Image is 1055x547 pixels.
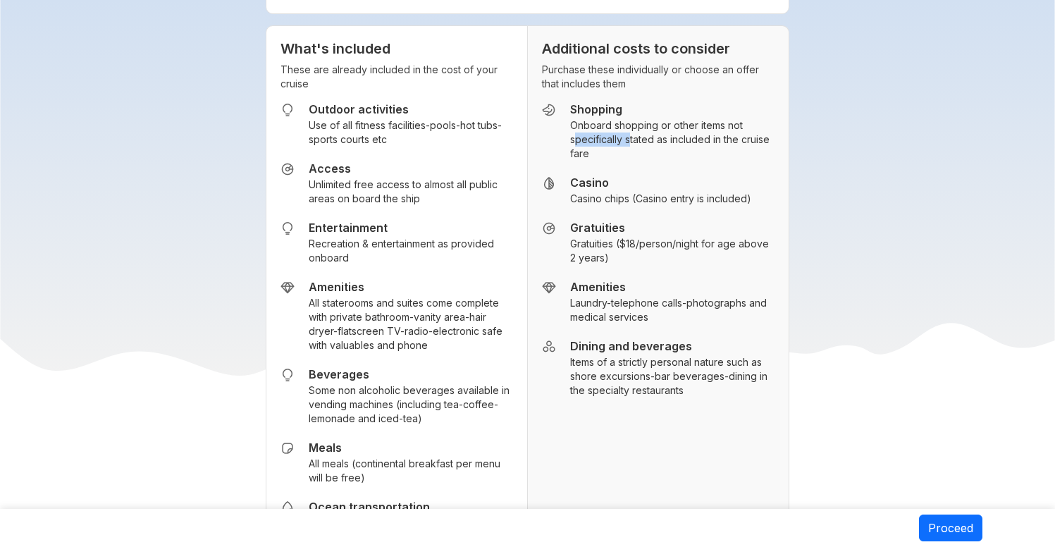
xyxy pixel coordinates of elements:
[570,355,775,398] small: Items of a strictly personal nature such as shore excursions-bar beverages-dining in the specialt...
[280,281,295,295] img: Inclusion Icon
[309,367,512,381] h5: Beverages
[570,339,775,353] h5: Dining and beverages
[280,162,295,176] img: Inclusion Icon
[309,118,512,147] small: Use of all fitness facilities-pools-hot tubs-sports courts etc
[309,221,512,235] h5: Entertainment
[542,281,556,295] img: Inclusion Icon
[280,221,295,235] img: Inclusion Icon
[309,237,512,265] small: Recreation & entertainment as provided onboard
[280,368,295,382] img: Inclusion Icon
[309,102,512,116] h5: Outdoor activities
[542,103,556,117] img: Inclusion Icon
[542,40,775,57] h3: Additional costs to consider
[280,441,295,455] img: Inclusion Icon
[570,221,775,235] h5: Gratuities
[309,280,512,294] h5: Amenities
[570,237,775,265] small: Gratuities ($18/person/night for age above 2 years)
[570,280,775,294] h5: Amenities
[309,500,512,514] h5: Ocean transportation
[280,500,295,515] img: Inclusion Icon
[570,102,775,116] h5: Shopping
[542,340,556,354] img: Inclusion Icon
[280,63,512,91] p: These are already included in the cost of your cruise
[280,103,295,117] img: Inclusion Icon
[280,40,512,57] h3: What's included
[570,192,751,206] small: Casino chips (Casino entry is included)
[542,63,775,91] p: Purchase these individually or choose an offer that includes them
[309,178,512,206] small: Unlimited free access to almost all public areas on board the ship
[309,383,512,426] small: Some non alcoholic beverages available in vending machines (including tea-coffee-lemonade and ice...
[570,118,775,161] small: Onboard shopping or other items not specifically stated as included in the cruise fare
[309,457,512,485] small: All meals (continental breakfast per menu will be free)
[570,296,775,324] small: Laundry-telephone calls-photographs and medical services
[570,176,751,190] h5: Casino
[309,296,512,352] small: All staterooms and suites come complete with private bathroom-vanity area-hair dryer-flatscreen T...
[309,441,512,455] h5: Meals
[309,161,512,176] h5: Access
[542,221,556,235] img: Inclusion Icon
[919,515,982,541] button: Proceed
[542,176,556,190] img: Inclusion Icon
